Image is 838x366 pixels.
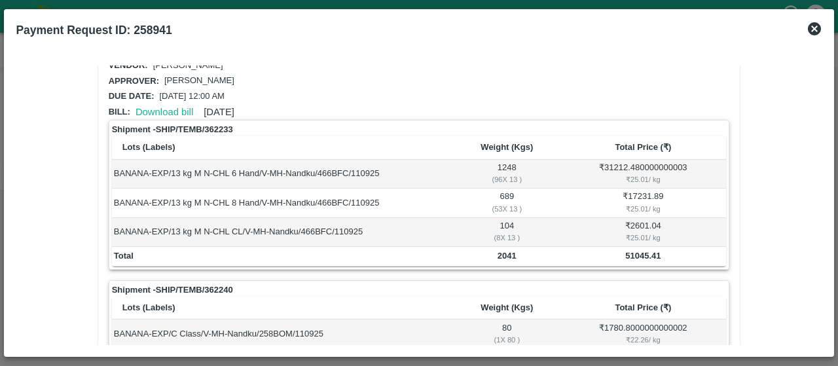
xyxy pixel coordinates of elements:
[560,320,726,348] td: ₹ 1780.8000000000002
[114,251,134,261] b: Total
[560,189,726,217] td: ₹ 17231.89
[454,189,560,217] td: 689
[456,334,558,346] div: ( 1 X 80 )
[112,123,233,136] strong: Shipment - SHIP/TEMB/362233
[456,174,558,185] div: ( 96 X 13 )
[112,284,233,297] strong: Shipment - SHIP/TEMB/362240
[481,142,533,152] b: Weight (Kgs)
[615,302,671,312] b: Total Price (₹)
[454,160,560,189] td: 1248
[454,320,560,348] td: 80
[560,218,726,247] td: ₹ 2601.04
[498,251,517,261] b: 2041
[112,160,454,189] td: BANANA-EXP/13 kg M N-CHL 6 Hand/V-MH-Nandku/466BFC/110925
[122,302,175,312] b: Lots (Labels)
[481,302,533,312] b: Weight (Kgs)
[615,142,671,152] b: Total Price (₹)
[112,189,454,217] td: BANANA-EXP/13 kg M N-CHL 8 Hand/V-MH-Nandku/466BFC/110925
[562,203,725,215] div: ₹ 25.01 / kg
[562,174,725,185] div: ₹ 25.01 / kg
[136,107,193,117] a: Download bill
[454,218,560,247] td: 104
[153,60,223,72] p: [PERSON_NAME]
[456,203,558,215] div: ( 53 X 13 )
[625,251,661,261] b: 51045.41
[109,107,130,117] span: Bill:
[562,334,725,346] div: ₹ 22.26 / kg
[204,107,234,117] span: [DATE]
[112,320,454,348] td: BANANA-EXP/C Class/V-MH-Nandku/258BOM/110925
[109,76,159,86] span: Approver:
[122,142,175,152] b: Lots (Labels)
[560,160,726,189] td: ₹ 31212.480000000003
[112,218,454,247] td: BANANA-EXP/13 kg M N-CHL CL/V-MH-Nandku/466BFC/110925
[164,75,234,87] p: [PERSON_NAME]
[109,60,148,70] span: Vendor:
[16,24,172,37] b: Payment Request ID: 258941
[109,91,155,101] span: Due date:
[562,232,725,244] div: ₹ 25.01 / kg
[159,90,224,103] p: [DATE] 12:00 AM
[456,232,558,244] div: ( 8 X 13 )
